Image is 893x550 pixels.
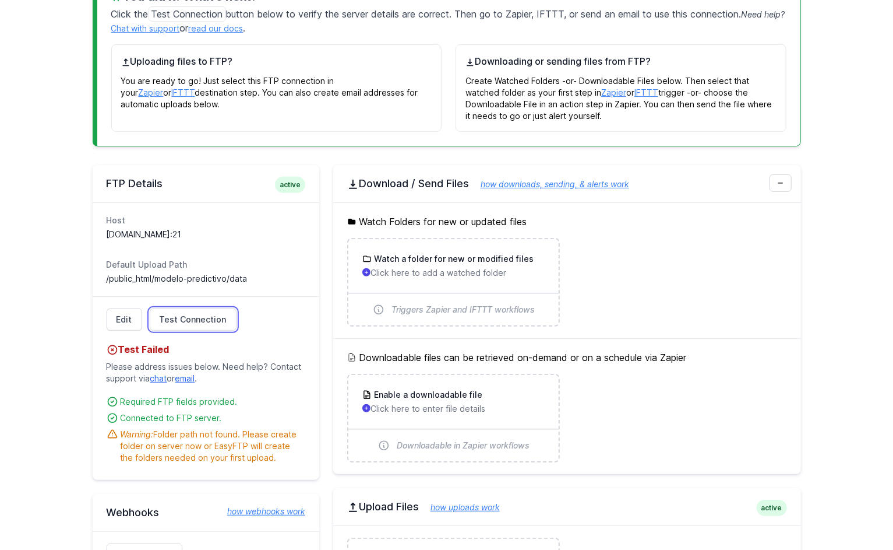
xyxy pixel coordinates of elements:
span: Test Connection [160,314,227,325]
a: email [175,373,195,383]
span: Downloadable in Zapier workflows [397,440,530,451]
a: IFTTT [172,87,195,97]
a: Zapier [139,87,164,97]
dd: /public_html/modelo-predictivo/data [107,273,305,285]
h2: Upload Files [347,500,787,514]
h4: Test Failed [107,342,305,356]
span: Need help? [742,9,785,19]
a: IFTTT [634,87,658,97]
span: active [757,500,787,516]
a: how webhooks work [216,506,305,517]
a: Watch a folder for new or modified files Click here to add a watched folder Triggers Zapier and I... [348,239,559,325]
h5: Watch Folders for new or updated files [347,215,787,229]
p: Please address issues below. Need help? Contact support via or . [107,356,305,389]
a: read our docs [189,23,243,33]
div: Required FTP fields provided. [121,396,305,408]
span: active [275,177,305,193]
a: Chat with support [111,23,180,33]
a: Test Connection [150,309,237,331]
span: Test Connection [149,6,226,22]
a: chat [150,373,167,383]
h4: Uploading files to FTP? [121,54,432,68]
h2: Download / Send Files [347,177,787,191]
a: how downloads, sending, & alerts work [469,179,629,189]
h2: Webhooks [107,506,305,520]
dt: Host [107,215,305,226]
p: You are ready to go! Just select this FTP connection in your or destination step. You can also cr... [121,68,432,110]
h5: Downloadable files can be retrieved on-demand or on a schedule via Zapier [347,351,787,365]
a: how uploads work [419,502,500,512]
p: Click here to add a watched folder [362,267,545,279]
p: Click the button below to verify the server details are correct. Then go to Zapier, IFTTT, or sen... [111,5,786,35]
h3: Enable a downloadable file [372,389,482,401]
i: Warning: [121,429,154,439]
h2: FTP Details [107,177,305,191]
dt: Default Upload Path [107,259,305,271]
span: Triggers Zapier and IFTTT workflows [391,304,535,316]
h4: Downloading or sending files from FTP? [465,54,776,68]
div: Connected to FTP server. [121,412,305,424]
a: Zapier [601,87,626,97]
h3: Watch a folder for new or modified files [372,253,534,265]
a: Enable a downloadable file Click here to enter file details Downloadable in Zapier workflows [348,375,559,461]
p: Click here to enter file details [362,403,545,415]
div: Folder path not found. Please create folder on server now or EasyFTP will create the folders need... [121,429,305,464]
p: Create Watched Folders -or- Downloadable Files below. Then select that watched folder as your fir... [465,68,776,122]
a: Edit [107,309,142,331]
dd: [DOMAIN_NAME]:21 [107,229,305,240]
